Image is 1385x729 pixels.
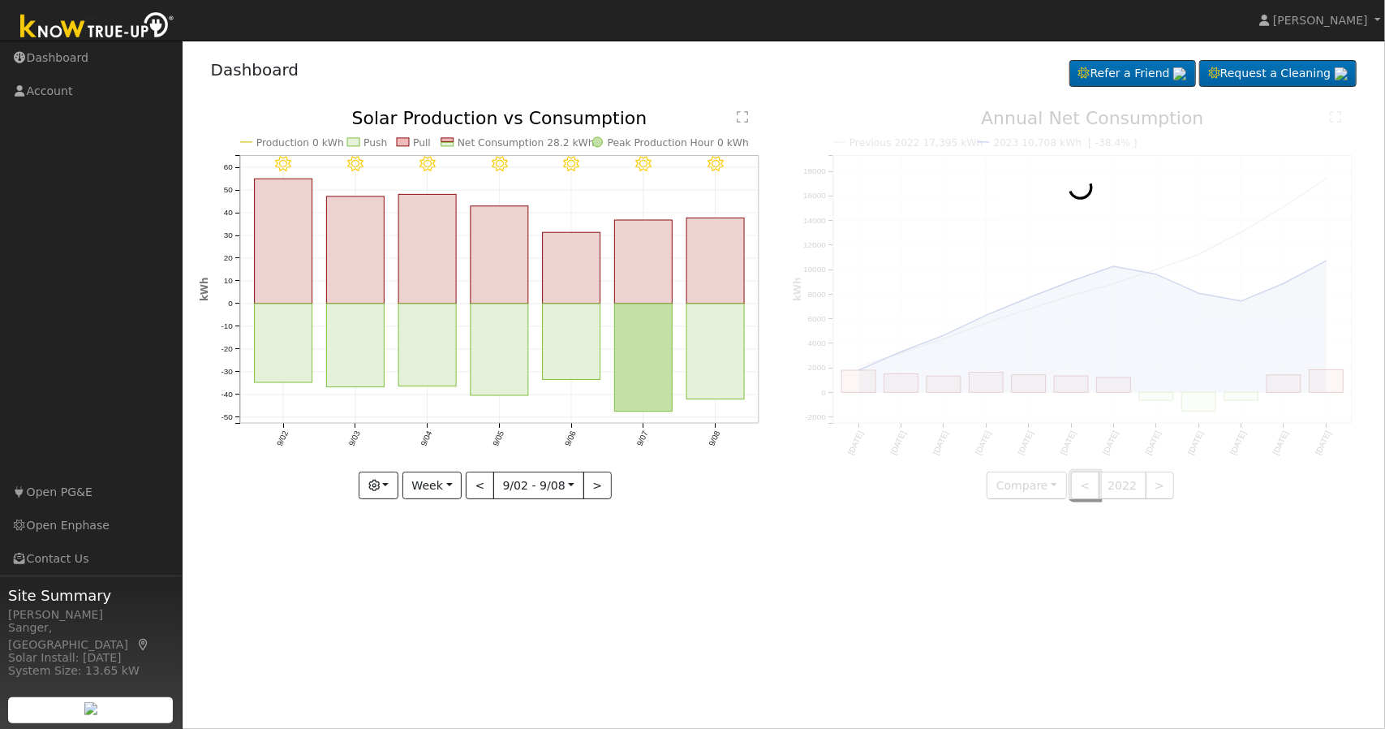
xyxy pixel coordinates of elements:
rect: onclick="" [254,179,312,304]
text: 40 [223,209,233,218]
rect: onclick="" [398,195,456,304]
text: 9/08 [708,429,722,448]
i: 9/03 - Clear [347,157,363,173]
img: Know True-Up [12,9,183,45]
text: -50 [221,413,233,422]
img: retrieve [1173,67,1186,80]
text: -10 [221,322,233,331]
div: [PERSON_NAME] [8,606,174,623]
rect: onclick="" [471,304,528,396]
rect: onclick="" [398,304,456,387]
text: 60 [223,163,233,172]
text: 9/07 [635,429,650,448]
a: Dashboard [211,60,299,80]
text: 50 [223,186,233,195]
rect: onclick="" [543,233,600,304]
text: kWh [199,278,210,302]
text: Production 0 kWh [256,137,344,149]
text: 9/02 [275,429,290,448]
text: Peak Production Hour 0 kWh [608,137,750,149]
text: 0 [228,300,233,308]
button: > [583,472,612,499]
i: 9/06 - Clear [564,157,580,173]
a: Request a Cleaning [1199,60,1357,88]
text: 10 [223,277,233,286]
rect: onclick="" [326,304,384,388]
div: Solar Install: [DATE] [8,649,174,666]
span: Site Summary [8,584,174,606]
a: Map [136,638,151,651]
rect: onclick="" [326,196,384,304]
div: System Size: 13.65 kW [8,662,174,679]
text: Solar Production vs Consumption [351,108,647,128]
button: Week [402,472,462,499]
img: retrieve [1335,67,1348,80]
text: -30 [221,368,233,377]
text: -20 [221,345,233,354]
text: 20 [223,254,233,263]
button: < [466,472,494,499]
img: retrieve [84,702,97,715]
button: 9/02 - 9/08 [493,472,584,499]
text: 9/04 [419,429,433,448]
i: 9/05 - Clear [492,157,508,173]
span: [PERSON_NAME] [1273,14,1368,27]
text: 30 [223,231,233,240]
rect: onclick="" [687,304,745,400]
text: Push [363,137,387,149]
rect: onclick="" [687,218,745,304]
i: 9/02 - MostlyClear [275,157,291,173]
text: 9/06 [563,429,578,448]
text: 9/03 [346,429,361,448]
text: Pull [413,137,431,149]
i: 9/07 - Clear [635,157,652,173]
rect: onclick="" [615,220,673,304]
i: 9/08 - Clear [708,157,724,173]
rect: onclick="" [471,206,528,304]
text:  [737,110,748,123]
div: Sanger, [GEOGRAPHIC_DATA] [8,619,174,654]
text: 9/05 [491,429,505,448]
rect: onclick="" [615,304,673,412]
rect: onclick="" [254,304,312,383]
rect: onclick="" [543,304,600,381]
a: Refer a Friend [1069,60,1196,88]
text: -40 [221,390,233,399]
i: 9/04 - Clear [419,157,436,173]
text: Net Consumption 28.2 kWh [458,137,595,149]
